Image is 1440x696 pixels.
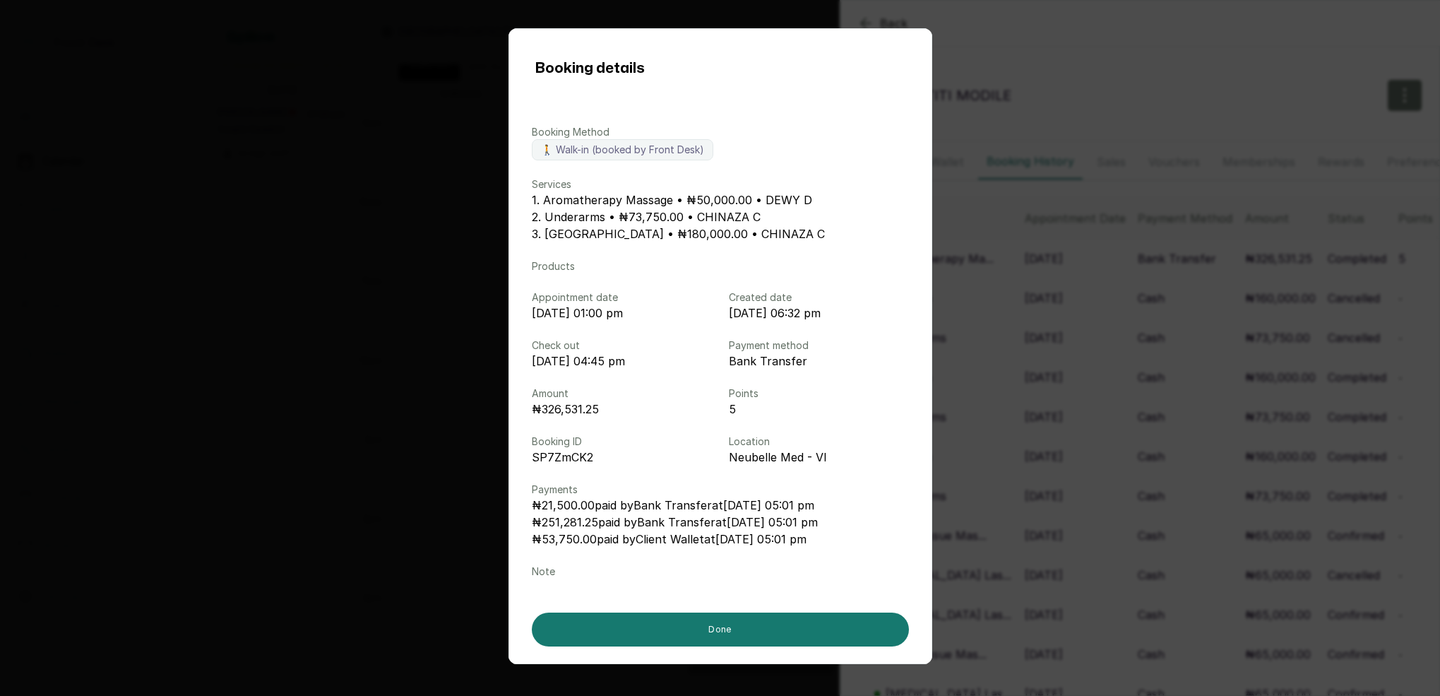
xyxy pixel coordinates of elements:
p: Created date [729,290,909,305]
h1: Booking details [535,57,644,80]
p: ₦326,531.25 [532,401,712,418]
p: Booking Method [532,125,909,139]
p: Services [532,177,909,191]
p: Payment method [729,338,909,353]
p: Amount [532,387,712,401]
p: Neubelle Med - VI [729,449,909,466]
p: SP7ZmCK2 [532,449,712,466]
p: 1. Aromatherapy Massage • ₦50,000.00 • DEWY D [532,191,909,208]
p: Appointment date [532,290,712,305]
label: 🚶 Walk-in (booked by Front Desk) [532,139,713,160]
p: Check out [532,338,712,353]
p: Bank Transfer [729,353,909,370]
p: Products [532,259,909,273]
p: [DATE] 01:00 pm [532,305,712,322]
button: Done [532,613,909,647]
p: Note [532,565,909,579]
p: Payments [532,483,909,497]
p: Location [729,435,909,449]
p: [DATE] 04:45 pm [532,353,712,370]
p: ₦53,750.00 paid by Client Wallet at [DATE] 05:01 pm [532,531,909,548]
p: ₦21,500.00 paid by Bank Transfer at [DATE] 05:01 pm [532,497,909,514]
p: Points [729,387,909,401]
p: 3. [GEOGRAPHIC_DATA] • ₦180,000.00 • CHINAZA C [532,225,909,242]
p: ₦251,281.25 paid by Bank Transfer at [DATE] 05:01 pm [532,514,909,531]
p: [DATE] 06:32 pm [729,305,909,322]
p: Booking ID [532,435,712,449]
p: 5 [729,401,909,418]
p: 2. Underarms • ₦73,750.00 • CHINAZA C [532,208,909,225]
